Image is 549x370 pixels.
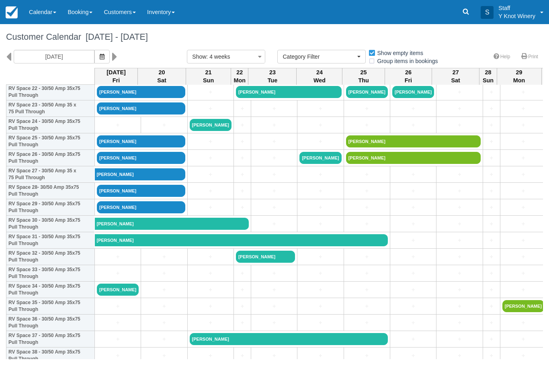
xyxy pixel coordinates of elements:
a: [PERSON_NAME] [346,86,388,98]
a: + [97,253,139,261]
a: + [346,121,388,129]
a: + [485,319,498,327]
th: 29 Mon [497,68,541,85]
a: + [502,352,544,360]
a: + [392,319,434,327]
th: RV Space 30 - 30/50 Amp 35x75 Pull Through [6,216,95,232]
a: + [253,286,295,294]
a: + [502,220,544,228]
a: + [485,220,498,228]
a: + [253,187,295,195]
a: + [346,104,388,113]
a: + [236,154,249,162]
a: + [502,319,544,327]
a: + [438,269,480,278]
a: + [299,302,341,311]
th: 22 Mon [231,68,248,85]
a: + [253,104,295,113]
a: [PERSON_NAME] [97,135,185,147]
a: + [143,121,185,129]
a: + [97,269,139,278]
a: Help [489,51,515,63]
a: + [190,170,231,179]
a: + [97,121,139,129]
th: RV Space 33 - 30/50 Amp 35x75 Pull Through [6,265,95,282]
th: 21 Sun [186,68,231,85]
th: RV Space 31 - 30/50 Amp 35x75 Pull Through [6,232,95,249]
a: + [236,302,249,311]
a: + [392,203,434,212]
th: RV Space 25 - 30/50 Amp 35x75 Pull Through [6,133,95,150]
a: + [143,319,185,327]
a: + [438,170,480,179]
a: [PERSON_NAME] [97,185,185,197]
a: + [190,203,231,212]
a: + [299,187,341,195]
th: RV Space 27 - 30/50 Amp 35 x 75 Pull Through [6,166,95,183]
a: + [97,335,139,343]
h1: Customer Calendar [6,32,543,42]
button: Show: 4 weeks [187,50,265,63]
th: [DATE] Fri [95,68,138,85]
a: [PERSON_NAME] [97,201,185,213]
a: + [236,187,249,195]
a: + [236,203,249,212]
a: + [485,286,498,294]
th: RV Space 23 - 30/50 Amp 35 x 75 Pull Through [6,100,95,117]
a: + [438,352,480,360]
a: [PERSON_NAME] [392,86,434,98]
a: + [485,269,498,278]
a: + [190,88,231,96]
a: + [438,253,480,261]
a: + [143,335,185,343]
a: + [392,269,434,278]
a: + [485,253,498,261]
a: + [392,286,434,294]
a: + [299,104,341,113]
a: + [438,104,480,113]
a: + [190,352,231,360]
a: + [190,269,231,278]
th: RV Space 35 - 30/50 Amp 35x75 Pull Through [6,298,95,315]
a: + [485,88,498,96]
a: + [299,203,341,212]
a: + [236,352,249,360]
p: Y Knot Winery [498,12,535,20]
th: 26 Fri [385,68,432,85]
a: + [392,187,434,195]
a: + [485,236,498,245]
th: 20 Sat [138,68,186,85]
a: + [299,170,341,179]
img: checkfront-main-nav-mini-logo.png [6,6,18,18]
a: [PERSON_NAME] [95,234,388,246]
a: [PERSON_NAME] [95,218,249,230]
a: + [438,236,480,245]
a: + [392,352,434,360]
a: + [485,302,498,311]
a: + [485,187,498,195]
a: + [253,154,295,162]
a: + [502,335,544,343]
span: : 4 weeks [206,53,230,60]
a: + [236,319,249,327]
div: S [481,6,494,19]
a: + [236,286,249,294]
span: Show [192,53,206,60]
a: + [438,335,480,343]
th: 23 Tue [248,68,297,85]
a: + [485,335,498,343]
a: + [438,302,480,311]
a: + [190,154,231,162]
a: + [190,137,231,146]
a: + [346,269,388,278]
a: + [346,253,388,261]
a: + [438,220,480,228]
a: + [392,253,434,261]
a: + [190,253,231,261]
a: + [392,220,434,228]
a: + [97,319,139,327]
a: + [485,203,498,212]
th: RV Space 34 - 30/50 Amp 35x75 Pull Through [6,282,95,298]
span: Show empty items [368,50,430,55]
span: Group items in bookings [368,58,445,63]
